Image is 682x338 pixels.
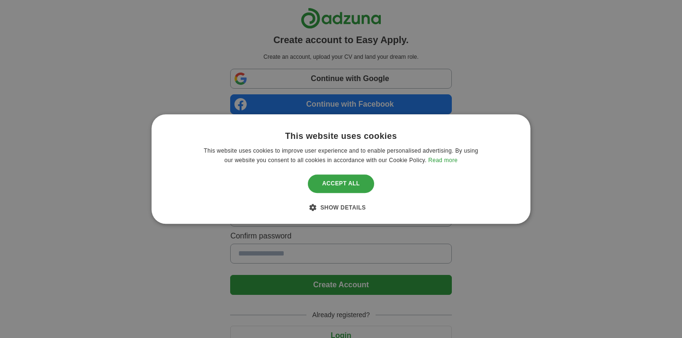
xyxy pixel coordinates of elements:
[316,202,366,212] div: Show details
[320,204,366,211] span: Show details
[308,175,374,193] div: Accept all
[428,157,458,164] a: Read more, opens a new window
[285,131,397,142] div: This website uses cookies
[152,114,530,224] div: Cookie consent dialog
[204,147,478,164] span: This website uses cookies to improve user experience and to enable personalised advertising. By u...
